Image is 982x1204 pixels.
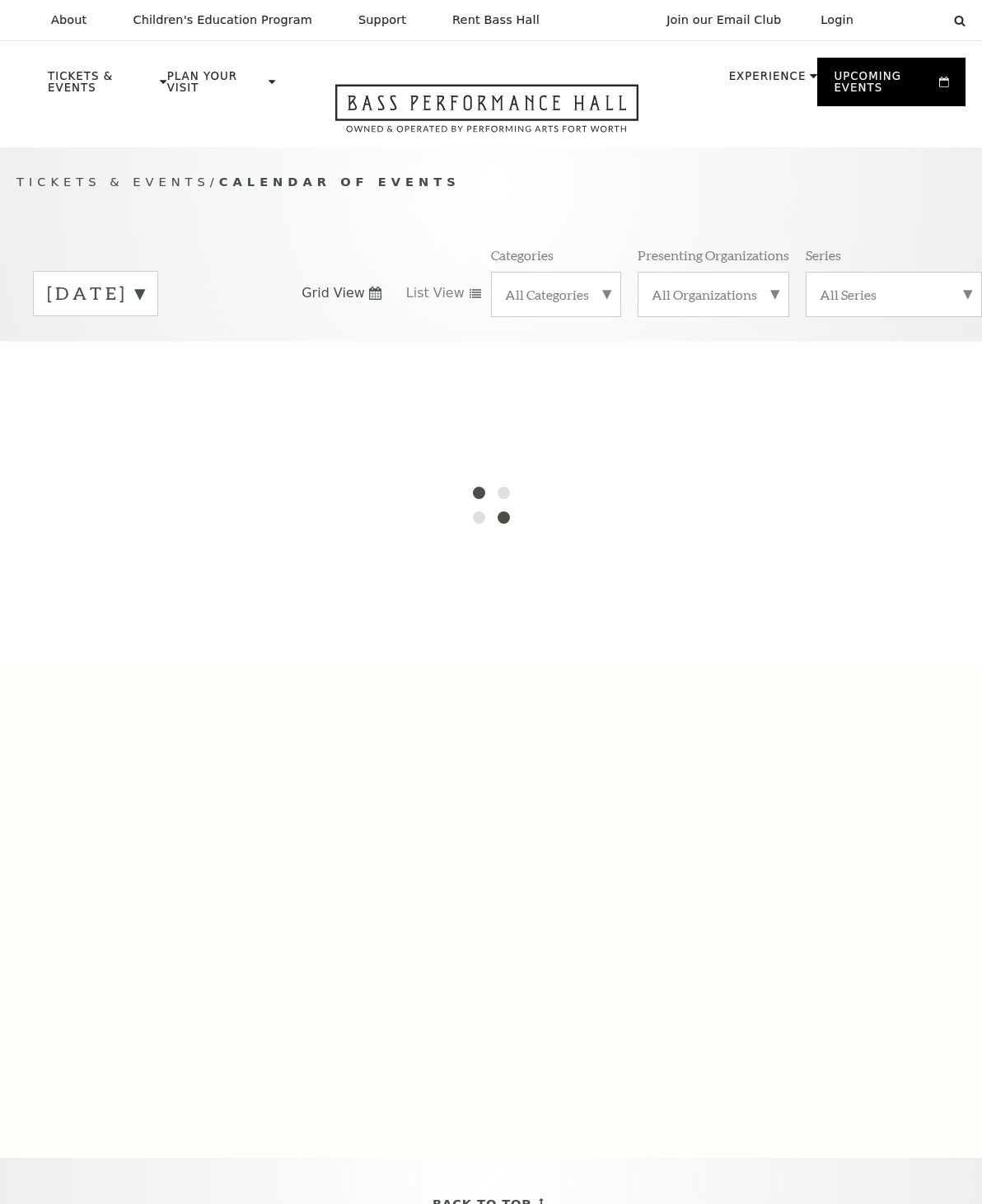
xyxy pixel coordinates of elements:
[167,71,265,102] p: Plan Your Visit
[452,13,540,27] p: Rent Bass Hall
[652,286,775,303] label: All Organizations
[505,286,607,303] label: All Categories
[880,12,938,28] select: Select:
[219,175,461,189] span: Calendar of Events
[729,71,807,91] p: Experience
[834,71,935,102] p: Upcoming Events
[47,281,144,306] label: [DATE]
[820,286,968,303] label: All Series
[48,71,156,102] p: Tickets & Events
[133,13,312,27] p: Children's Education Program
[638,246,789,264] p: Presenting Organizations
[16,175,210,189] span: Tickets & Events
[51,13,87,27] p: About
[302,284,365,302] span: Grid View
[491,246,554,264] p: Categories
[358,13,406,27] p: Support
[16,172,966,193] p: /
[806,246,841,264] p: Series
[406,284,465,302] span: List View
